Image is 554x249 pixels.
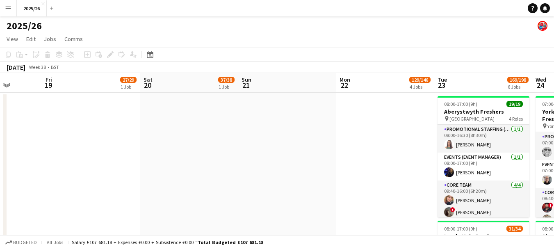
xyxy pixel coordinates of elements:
a: Comms [61,34,86,44]
div: BST [51,64,59,70]
h1: 2025/26 [7,20,42,32]
a: View [3,34,21,44]
a: Edit [23,34,39,44]
button: 2025/26 [17,0,47,16]
span: Jobs [44,35,56,43]
span: Budgeted [13,240,37,245]
div: Salary £107 681.18 + Expenses £0.00 + Subsistence £0.00 = [72,239,263,245]
div: [DATE] [7,63,25,71]
button: Budgeted [4,238,38,247]
span: All jobs [45,239,65,245]
span: Comms [64,35,83,43]
span: View [7,35,18,43]
app-user-avatar: Event Managers [538,21,547,31]
a: Jobs [41,34,59,44]
span: Edit [26,35,36,43]
span: Total Budgeted £107 681.18 [198,239,263,245]
span: Week 38 [27,64,48,70]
